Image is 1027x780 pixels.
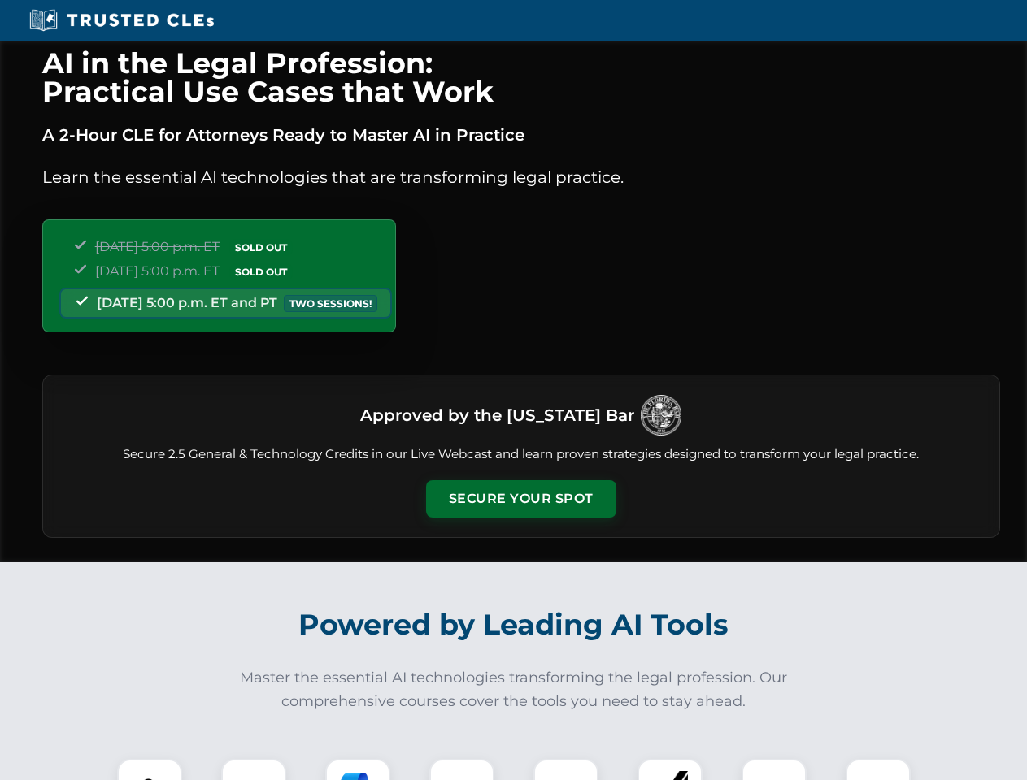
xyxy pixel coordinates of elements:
button: Secure Your Spot [426,480,616,518]
span: SOLD OUT [229,239,293,256]
p: Secure 2.5 General & Technology Credits in our Live Webcast and learn proven strategies designed ... [63,445,980,464]
img: Logo [641,395,681,435]
span: SOLD OUT [229,263,293,280]
h1: AI in the Legal Profession: Practical Use Cases that Work [42,49,1000,106]
h2: Powered by Leading AI Tools [63,596,964,653]
p: Learn the essential AI technologies that are transforming legal practice. [42,164,1000,190]
p: A 2-Hour CLE for Attorneys Ready to Master AI in Practice [42,122,1000,148]
span: [DATE] 5:00 p.m. ET [95,263,220,279]
p: Master the essential AI technologies transforming the legal profession. Our comprehensive courses... [229,666,799,713]
img: Trusted CLEs [24,8,219,32]
h3: Approved by the [US_STATE] Bar [360,401,634,430]
span: [DATE] 5:00 p.m. ET [95,239,220,254]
